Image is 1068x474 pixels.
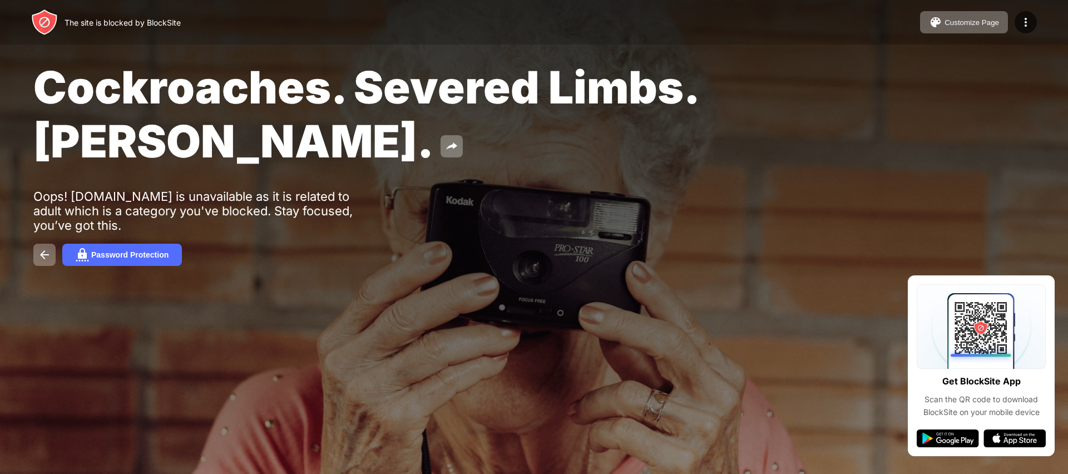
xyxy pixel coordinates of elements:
[62,244,182,266] button: Password Protection
[31,9,58,36] img: header-logo.svg
[917,429,979,447] img: google-play.svg
[38,248,51,261] img: back.svg
[920,11,1008,33] button: Customize Page
[91,250,169,259] div: Password Protection
[33,60,698,168] span: Cockroaches. Severed Limbs. [PERSON_NAME].
[942,373,1021,389] div: Get BlockSite App
[929,16,942,29] img: pallet.svg
[76,248,89,261] img: password.svg
[983,429,1046,447] img: app-store.svg
[1019,16,1032,29] img: menu-icon.svg
[445,140,458,153] img: share.svg
[917,284,1046,369] img: qrcode.svg
[917,393,1046,418] div: Scan the QR code to download BlockSite on your mobile device
[33,189,377,233] div: Oops! [DOMAIN_NAME] is unavailable as it is related to adult which is a category you've blocked. ...
[65,18,181,27] div: The site is blocked by BlockSite
[945,18,999,27] div: Customize Page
